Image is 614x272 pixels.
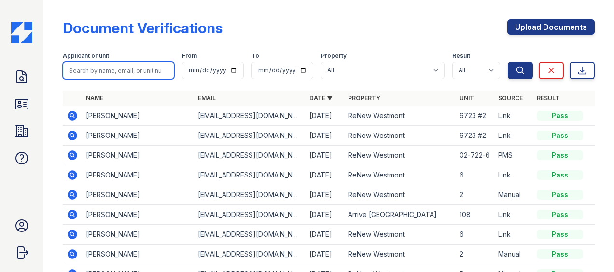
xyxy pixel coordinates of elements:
[306,225,344,245] td: [DATE]
[306,205,344,225] td: [DATE]
[82,245,194,264] td: [PERSON_NAME]
[82,185,194,205] td: [PERSON_NAME]
[251,52,259,60] label: To
[494,165,533,185] td: Link
[456,245,494,264] td: 2
[86,95,103,102] a: Name
[344,225,456,245] td: ReNew Westmont
[306,126,344,146] td: [DATE]
[344,146,456,165] td: ReNew Westmont
[537,210,583,219] div: Pass
[309,95,333,102] a: Date ▼
[194,225,306,245] td: [EMAIL_ADDRESS][DOMAIN_NAME]
[456,185,494,205] td: 2
[344,106,456,126] td: ReNew Westmont
[494,185,533,205] td: Manual
[321,52,347,60] label: Property
[494,225,533,245] td: Link
[194,245,306,264] td: [EMAIL_ADDRESS][DOMAIN_NAME]
[460,95,474,102] a: Unit
[537,190,583,200] div: Pass
[306,245,344,264] td: [DATE]
[82,205,194,225] td: [PERSON_NAME]
[194,126,306,146] td: [EMAIL_ADDRESS][DOMAIN_NAME]
[494,146,533,165] td: PMS
[344,126,456,146] td: ReNew Westmont
[537,150,583,160] div: Pass
[344,185,456,205] td: ReNew Westmont
[194,165,306,185] td: [EMAIL_ADDRESS][DOMAIN_NAME]
[306,146,344,165] td: [DATE]
[194,205,306,225] td: [EMAIL_ADDRESS][DOMAIN_NAME]
[456,225,494,245] td: 6
[537,230,583,239] div: Pass
[494,106,533,126] td: Link
[63,52,109,60] label: Applicant or unit
[63,19,223,37] div: Document Verifications
[456,126,494,146] td: 6723 #2
[82,225,194,245] td: [PERSON_NAME]
[348,95,380,102] a: Property
[82,126,194,146] td: [PERSON_NAME]
[498,95,523,102] a: Source
[494,126,533,146] td: Link
[306,185,344,205] td: [DATE]
[456,146,494,165] td: 02-722-6
[537,249,583,259] div: Pass
[344,245,456,264] td: ReNew Westmont
[82,106,194,126] td: [PERSON_NAME]
[63,62,174,79] input: Search by name, email, or unit number
[494,245,533,264] td: Manual
[456,165,494,185] td: 6
[194,106,306,126] td: [EMAIL_ADDRESS][DOMAIN_NAME]
[306,165,344,185] td: [DATE]
[456,205,494,225] td: 108
[11,22,32,43] img: CE_Icon_Blue-c292c112584629df590d857e76928e9f676e5b41ef8f769ba2f05ee15b207248.png
[198,95,216,102] a: Email
[507,19,595,35] a: Upload Documents
[537,170,583,180] div: Pass
[194,185,306,205] td: [EMAIL_ADDRESS][DOMAIN_NAME]
[537,95,559,102] a: Result
[456,106,494,126] td: 6723 #2
[452,52,470,60] label: Result
[82,146,194,165] td: [PERSON_NAME]
[182,52,197,60] label: From
[82,165,194,185] td: [PERSON_NAME]
[194,146,306,165] td: [EMAIL_ADDRESS][DOMAIN_NAME]
[537,111,583,121] div: Pass
[344,205,456,225] td: Arrive [GEOGRAPHIC_DATA]
[344,165,456,185] td: ReNew Westmont
[537,131,583,140] div: Pass
[306,106,344,126] td: [DATE]
[494,205,533,225] td: Link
